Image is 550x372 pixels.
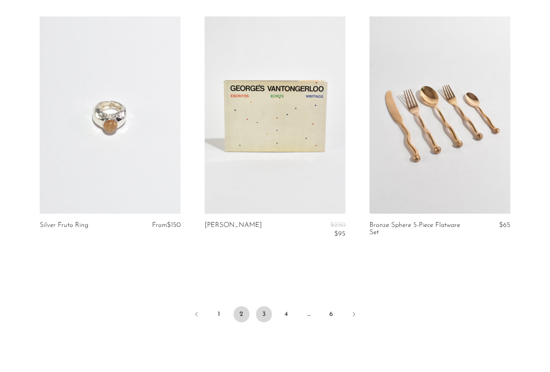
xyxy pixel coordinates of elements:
[143,222,180,229] div: From
[256,306,272,322] a: 3
[205,222,262,238] a: [PERSON_NAME]
[301,306,317,322] span: …
[334,230,345,237] span: $95
[167,222,181,228] span: $150
[499,222,510,228] span: $65
[233,306,250,322] span: 2
[189,306,205,324] a: Previous
[369,222,463,237] a: Bronze Sphere 5-Piece Flatware Set
[330,222,345,228] span: $250
[40,222,88,229] a: Silver Fruto Ring
[323,306,339,322] a: 6
[211,306,227,322] a: 1
[278,306,294,322] a: 4
[346,306,362,324] a: Next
